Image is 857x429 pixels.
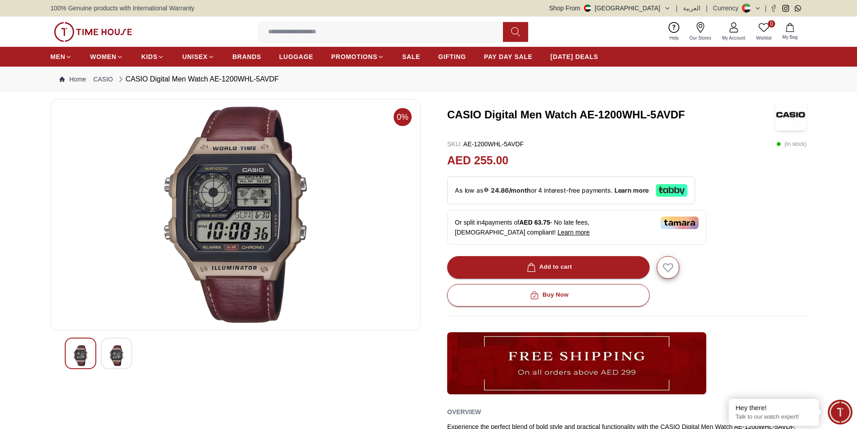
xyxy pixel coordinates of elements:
[331,52,377,61] span: PROMOTIONS
[551,52,598,61] span: [DATE] DEALS
[686,35,715,41] span: Our Stores
[447,140,524,149] p: AE-1200WHL-5AVDF
[779,34,801,41] span: My Bag
[447,332,706,394] img: ...
[438,49,466,65] a: GIFTING
[676,4,678,13] span: |
[794,5,801,12] a: Whatsapp
[50,52,65,61] span: MEN
[447,108,775,122] h3: CASIO Digital Men Watch AE-1200WHL-5AVDF
[394,108,412,126] span: 0%
[108,345,125,366] img: CASIO Digital Men Watch AE-1200WHL-5AVDF
[776,140,807,149] p: ( In stock )
[736,413,812,421] p: Talk to our watch expert!
[90,49,123,65] a: WOMEN
[54,22,132,42] img: ...
[279,49,314,65] a: LUGGAGE
[484,52,533,61] span: PAY DAY SALE
[777,21,803,42] button: My Bag
[684,20,717,43] a: Our Stores
[93,75,113,84] a: CASIO
[660,217,699,229] img: Tamara
[331,49,384,65] a: PROMOTIONS
[718,35,749,41] span: My Account
[117,74,279,85] div: CASIO Digital Men Watch AE-1200WHL-5AVDF
[438,52,466,61] span: GIFTING
[768,20,775,27] span: 0
[753,35,775,41] span: Wishlist
[141,49,164,65] a: KIDS
[90,52,117,61] span: WOMEN
[664,20,684,43] a: Help
[447,405,481,419] h2: Overview
[402,52,420,61] span: SALE
[666,35,682,41] span: Help
[549,4,671,13] button: Shop From[GEOGRAPHIC_DATA]
[72,345,89,366] img: CASIO Digital Men Watch AE-1200WHL-5AVDF
[683,4,700,13] button: العربية
[402,49,420,65] a: SALE
[58,107,413,323] img: CASIO Digital Men Watch AE-1200WHL-5AVDF
[447,210,706,245] div: Or split in 4 payments of - No late fees, [DEMOGRAPHIC_DATA] compliant!
[182,49,214,65] a: UNISEX
[557,229,590,236] span: Learn more
[50,67,807,92] nav: Breadcrumb
[484,49,533,65] a: PAY DAY SALE
[447,140,462,148] span: SKU :
[279,52,314,61] span: LUGGAGE
[50,49,72,65] a: MEN
[447,256,650,279] button: Add to cart
[751,20,777,43] a: 0Wishlist
[828,400,853,424] div: Chat Widget
[765,4,767,13] span: |
[551,49,598,65] a: [DATE] DEALS
[782,5,789,12] a: Instagram
[233,52,261,61] span: BRANDS
[141,52,157,61] span: KIDS
[775,99,807,131] img: CASIO Digital Men Watch AE-1200WHL-5AVDF
[713,4,742,13] div: Currency
[447,152,508,169] h2: AED 255.00
[519,219,550,226] span: AED 63.75
[233,49,261,65] a: BRANDS
[736,403,812,412] div: Hey there!
[528,290,569,300] div: Buy Now
[50,4,194,13] span: 100% Genuine products with International Warranty
[706,4,708,13] span: |
[182,52,207,61] span: UNISEX
[770,5,777,12] a: Facebook
[447,284,650,307] button: Buy Now
[525,262,572,272] div: Add to cart
[59,75,86,84] a: Home
[584,5,591,12] img: United Arab Emirates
